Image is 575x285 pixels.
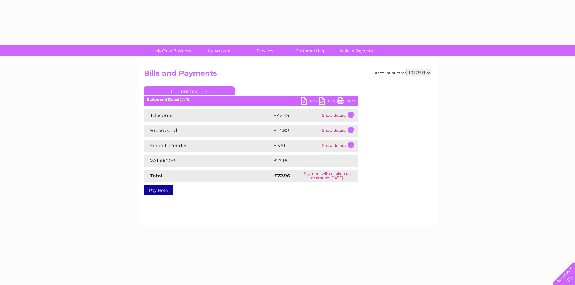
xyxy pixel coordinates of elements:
a: Print [337,97,355,106]
b: Statement Date: [147,97,178,102]
strong: £72.96 [274,173,290,179]
a: Services [240,45,290,56]
a: Pay Here [144,185,173,195]
div: Account number [375,69,431,76]
td: Show details [321,140,358,152]
td: Payment will be taken on or around [DATE] [296,170,358,182]
td: Show details [321,125,358,137]
h2: Bills and Payments [144,69,431,81]
td: £12.16 [273,155,345,167]
a: PDF [301,97,319,106]
a: My Account [194,45,244,56]
td: Telecoms [144,109,273,122]
td: Broadband [144,125,273,137]
td: VAT @ 20% [144,155,273,167]
a: Current Invoice [144,86,235,95]
div: [DATE] [144,97,358,102]
td: £42.49 [273,109,321,122]
a: Make A Payment [332,45,382,56]
td: Show details [321,109,358,122]
td: £3.51 [273,140,321,152]
a: Customer Help [286,45,336,56]
strong: Total [150,173,162,179]
a: CSV [319,97,337,106]
a: My Clear Business [148,45,198,56]
td: £14.80 [273,125,321,137]
td: Fraud Defender [144,140,273,152]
